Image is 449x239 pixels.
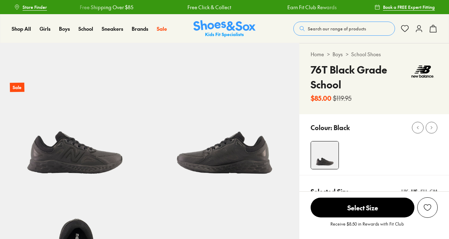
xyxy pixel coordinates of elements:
a: Free Shipping Over $85 [80,4,133,11]
a: Earn Fit Club Rewards [287,4,336,11]
a: Brands [132,25,148,33]
button: Add to Wishlist [417,197,438,218]
button: Search our range of products [293,22,395,36]
a: Shop All [12,25,31,33]
span: Store Finder [23,4,47,10]
img: SNS_Logo_Responsive.svg [193,20,256,37]
img: Vendor logo [408,62,438,81]
span: Select Size [311,198,414,217]
p: Colour: [311,123,332,132]
a: Book a FREE Expert Fitting [375,1,435,13]
p: Black [334,123,350,132]
a: School [78,25,93,33]
button: Select Size [311,197,414,218]
span: Search our range of products [308,25,366,32]
a: Girls [40,25,50,33]
p: Sale [10,83,24,92]
a: Free Click & Collect [187,4,231,11]
div: UK [401,188,408,195]
a: Boys [59,25,70,33]
p: Receive $8.50 in Rewards with Fit Club [330,221,404,233]
a: Sneakers [102,25,123,33]
div: > > [311,51,438,58]
h4: 76T Black Grade School [311,62,408,92]
a: Store Finder [14,1,47,13]
span: Book a FREE Expert Fitting [383,4,435,10]
img: 4-519229_1 [311,141,339,169]
a: School Shoes [351,51,381,58]
p: Selected Size: [311,187,351,196]
s: $119.95 [333,93,352,103]
a: Shoes & Sox [193,20,256,37]
div: CM [430,188,438,195]
a: Sale [157,25,167,33]
b: $85.00 [311,93,331,103]
div: US [411,188,418,195]
div: EU [420,188,427,195]
a: Home [311,51,324,58]
a: Boys [333,51,343,58]
img: 5-519230_1 [150,43,299,193]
